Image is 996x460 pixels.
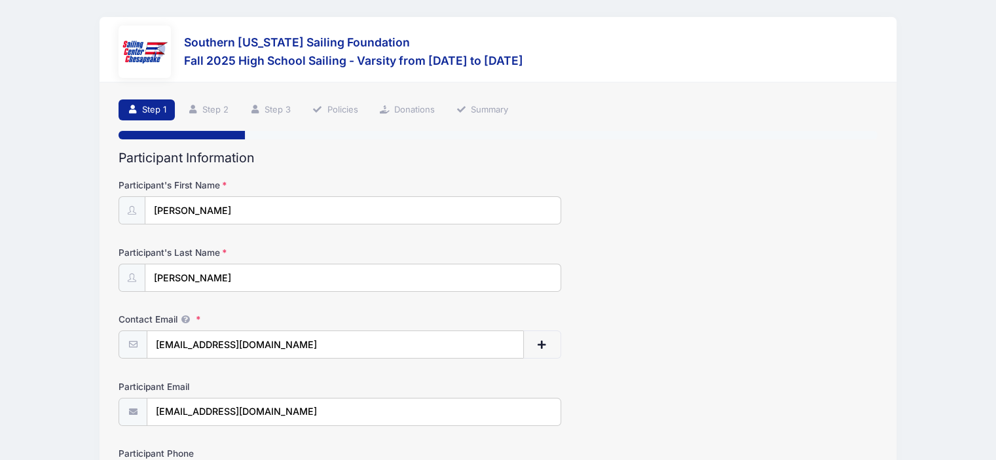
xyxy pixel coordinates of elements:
[119,150,877,166] h2: Participant Information
[119,380,371,393] label: Participant Email
[119,447,371,460] label: Participant Phone
[447,99,517,121] a: Summary
[119,313,371,326] label: Contact Email
[147,330,524,359] input: email@email.com
[145,196,561,224] input: Participant's First Name
[179,99,237,121] a: Step 2
[184,35,523,49] h3: Southern [US_STATE] Sailing Foundation
[184,54,523,67] h3: Fall 2025 High School Sailing - Varsity from [DATE] to [DATE]
[371,99,443,121] a: Donations
[242,99,300,121] a: Step 3
[147,398,561,426] input: email@email.com
[145,264,561,292] input: Participant's Last Name
[119,179,371,192] label: Participant's First Name
[119,99,175,121] a: Step 1
[119,246,371,259] label: Participant's Last Name
[304,99,367,121] a: Policies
